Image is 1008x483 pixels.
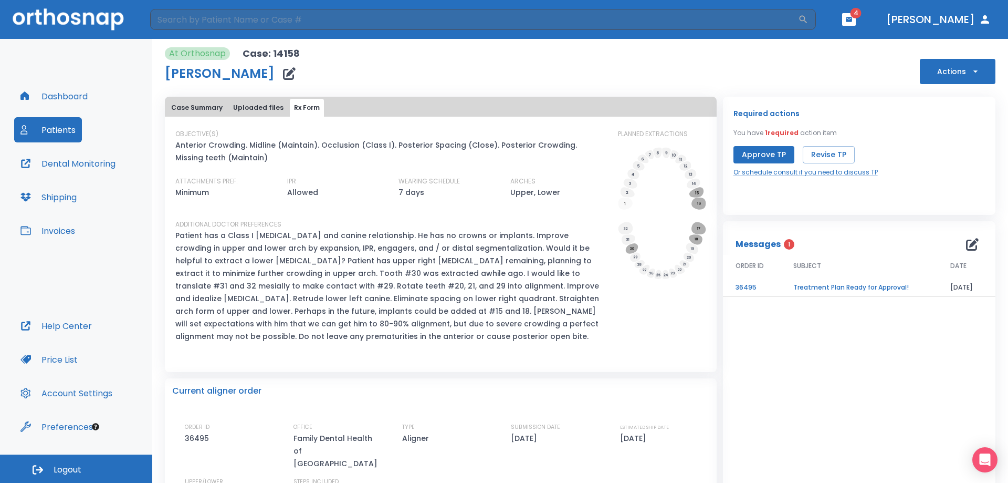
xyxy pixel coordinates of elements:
button: [PERSON_NAME] [882,10,995,29]
p: 36495 [185,432,213,445]
p: At Orthosnap [169,47,226,60]
button: Uploaded files [229,99,288,117]
p: ARCHES [510,177,535,186]
button: Account Settings [14,381,119,406]
p: ATTACHMENTS PREF. [175,177,238,186]
p: IPR [287,177,296,186]
p: ADDITIONAL DOCTOR PREFERENCES [175,220,281,229]
td: [DATE] [938,279,995,297]
p: OFFICE [293,423,312,432]
p: You have action item [733,128,837,138]
div: Open Intercom Messenger [972,447,997,472]
button: Approve TP [733,146,794,163]
p: ESTIMATED SHIP DATE [620,423,669,432]
p: Minimum [175,186,209,199]
p: SUBMISSION DATE [511,423,560,432]
button: Patients [14,117,82,142]
p: Messages [736,238,781,251]
a: Or schedule consult if you need to discuss TP [733,168,878,177]
img: Orthosnap [13,8,124,30]
button: Shipping [14,184,83,210]
button: Dashboard [14,84,94,109]
input: Search by Patient Name or Case # [150,9,798,30]
span: DATE [950,261,967,271]
p: PLANNED EXTRACTIONS [618,129,688,139]
td: 36495 [723,279,781,297]
p: Upper, Lower [510,186,560,199]
span: 1 required [765,128,799,137]
p: Patient has a Class I [MEDICAL_DATA] and canine relationship. He has no crowns or implants. Impro... [175,229,605,343]
h1: [PERSON_NAME] [165,67,275,80]
p: WEARING SCHEDULE [398,177,460,186]
span: SUBJECT [793,261,821,271]
button: Dental Monitoring [14,151,122,176]
p: ORDER ID [185,423,209,432]
p: Allowed [287,186,318,199]
button: Preferences [14,414,99,439]
span: 1 [784,239,794,250]
button: Case Summary [167,99,227,117]
p: Family Dental Health of [GEOGRAPHIC_DATA] [293,432,383,470]
button: Help Center [14,313,98,338]
p: [DATE] [511,432,541,445]
p: 7 days [398,186,424,199]
span: Logout [54,464,81,476]
div: tabs [167,99,715,117]
button: Price List [14,347,84,372]
span: ORDER ID [736,261,764,271]
p: Current aligner order [172,385,261,397]
button: Invoices [14,218,81,243]
p: Aligner [402,432,433,445]
p: OBJECTIVE(S) [175,129,218,139]
button: Revise TP [803,146,855,163]
button: Actions [920,59,995,84]
td: Treatment Plan Ready for Approval! [781,279,938,297]
p: Anterior Crowding. Midline (Maintain). Occlusion (Class I). Posterior Spacing (Close). Posterior ... [175,139,605,164]
p: [DATE] [620,432,650,445]
p: TYPE [402,423,415,432]
span: 4 [850,8,862,18]
div: Tooltip anchor [91,422,100,431]
button: Rx Form [290,99,324,117]
p: Case: 14158 [243,47,300,60]
p: Required actions [733,107,800,120]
